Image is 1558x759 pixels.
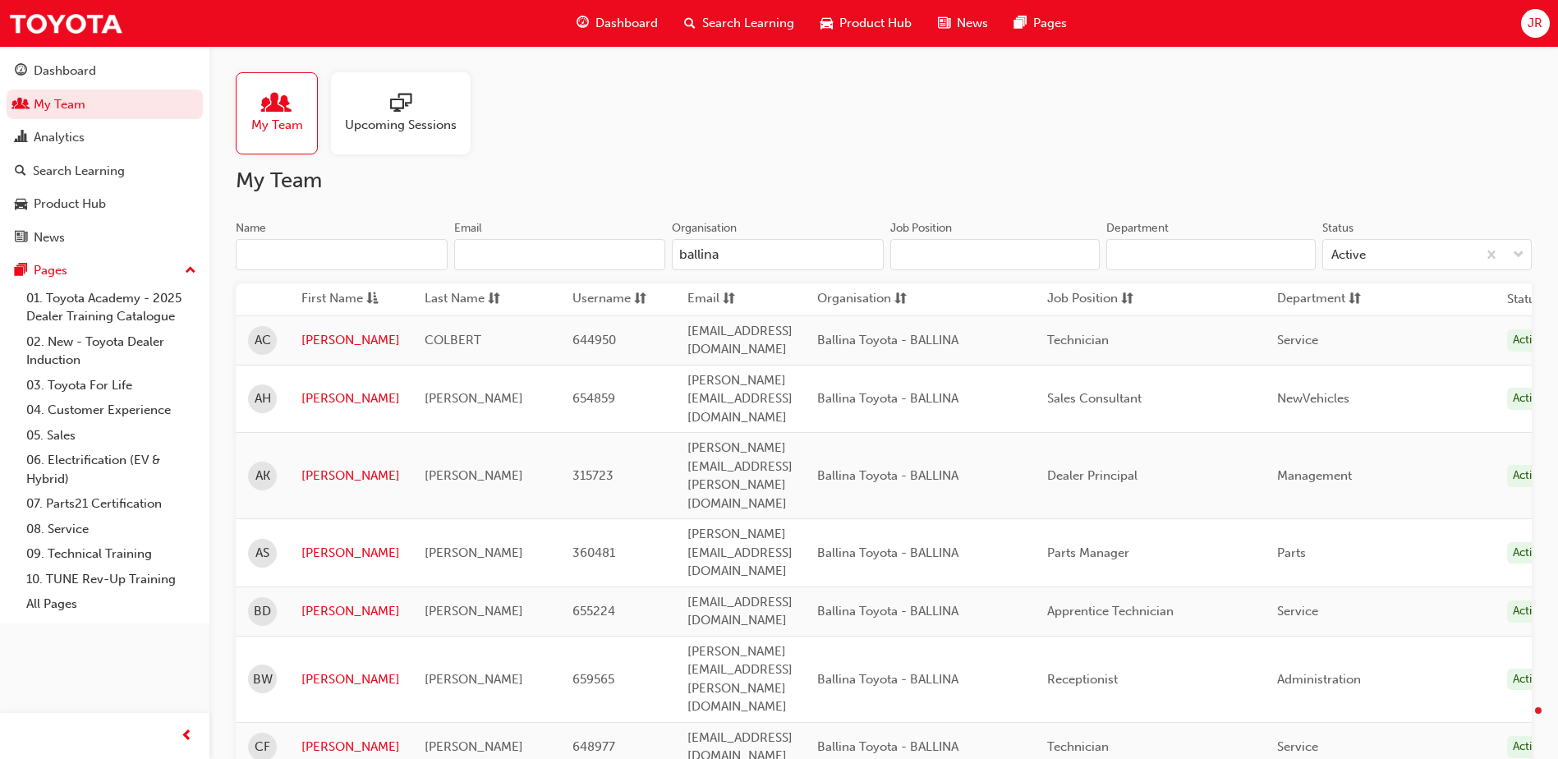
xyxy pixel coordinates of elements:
span: Ballina Toyota - BALLINA [817,604,958,619]
span: Ballina Toyota - BALLINA [817,739,958,754]
span: sorting-icon [894,289,907,310]
span: chart-icon [15,131,27,145]
span: Administration [1277,672,1361,687]
span: Dashboard [595,14,658,33]
span: AK [255,467,270,485]
span: Technician [1047,333,1109,347]
span: [PERSON_NAME] [425,391,523,406]
span: COLBERT [425,333,481,347]
a: car-iconProduct Hub [807,7,925,40]
span: sorting-icon [1121,289,1133,310]
div: Active [1507,542,1550,564]
span: BW [253,670,273,689]
button: Last Namesorting-icon [425,289,515,310]
span: Email [687,289,719,310]
button: JR [1521,9,1550,38]
a: My Team [7,90,203,120]
span: pages-icon [1014,13,1027,34]
span: guage-icon [15,64,27,79]
a: Search Learning [7,156,203,186]
span: [PERSON_NAME] [425,468,523,483]
span: Parts [1277,545,1306,560]
span: [PERSON_NAME] [425,545,523,560]
input: Name [236,239,448,270]
span: sorting-icon [1349,289,1361,310]
button: First Nameasc-icon [301,289,392,310]
span: Upcoming Sessions [345,116,457,135]
span: Last Name [425,289,485,310]
span: Ballina Toyota - BALLINA [817,672,958,687]
a: 01. Toyota Academy - 2025 Dealer Training Catalogue [20,286,203,329]
a: Analytics [7,122,203,153]
span: [PERSON_NAME] [425,604,523,619]
span: AC [255,331,271,350]
span: Dealer Principal [1047,468,1137,483]
span: First Name [301,289,363,310]
span: up-icon [185,260,196,282]
a: Upcoming Sessions [331,72,484,154]
span: CF [255,738,270,757]
span: Management [1277,468,1352,483]
button: Pages [7,255,203,286]
input: Organisation [672,239,884,270]
span: Ballina Toyota - BALLINA [817,468,958,483]
button: Emailsorting-icon [687,289,778,310]
a: news-iconNews [925,7,1001,40]
span: BD [254,602,271,621]
div: Active [1507,600,1550,623]
span: Service [1277,739,1318,754]
span: guage-icon [577,13,589,34]
span: [PERSON_NAME][EMAIL_ADDRESS][DOMAIN_NAME] [687,527,793,578]
span: Product Hub [839,14,912,33]
span: NewVehicles [1277,391,1349,406]
span: sessionType_ONLINE_URL-icon [390,93,411,116]
span: pages-icon [15,264,27,278]
span: 644950 [572,333,616,347]
a: 04. Customer Experience [20,398,203,423]
span: AS [255,544,269,563]
span: sorting-icon [634,289,646,310]
span: [EMAIL_ADDRESS][DOMAIN_NAME] [687,324,793,357]
a: pages-iconPages [1001,7,1080,40]
a: Trak [8,5,123,42]
span: Receptionist [1047,672,1118,687]
div: Organisation [672,220,737,237]
span: 655224 [572,604,615,619]
div: Name [236,220,266,237]
a: search-iconSearch Learning [671,7,807,40]
div: Active [1507,736,1550,758]
a: My Team [236,72,331,154]
span: [PERSON_NAME] [425,672,523,687]
div: Active [1331,246,1366,264]
a: 06. Electrification (EV & Hybrid) [20,448,203,491]
span: 360481 [572,545,615,560]
span: Username [572,289,631,310]
a: 08. Service [20,517,203,542]
span: 315723 [572,468,614,483]
span: Technician [1047,739,1109,754]
span: Service [1277,604,1318,619]
th: Status [1507,290,1542,309]
span: people-icon [266,93,287,116]
span: news-icon [938,13,950,34]
span: sorting-icon [488,289,500,310]
div: Product Hub [34,195,106,214]
span: Sales Consultant [1047,391,1142,406]
span: News [957,14,988,33]
button: Job Positionsorting-icon [1047,289,1137,310]
span: asc-icon [366,289,379,310]
a: [PERSON_NAME] [301,389,400,408]
span: Ballina Toyota - BALLINA [817,333,958,347]
input: Job Position [890,239,1100,270]
span: Parts Manager [1047,545,1129,560]
span: AH [255,389,271,408]
div: Active [1507,465,1550,487]
span: Ballina Toyota - BALLINA [817,545,958,560]
div: Job Position [890,220,952,237]
button: Departmentsorting-icon [1277,289,1367,310]
span: car-icon [15,197,27,212]
a: [PERSON_NAME] [301,467,400,485]
div: Email [454,220,482,237]
span: car-icon [820,13,833,34]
